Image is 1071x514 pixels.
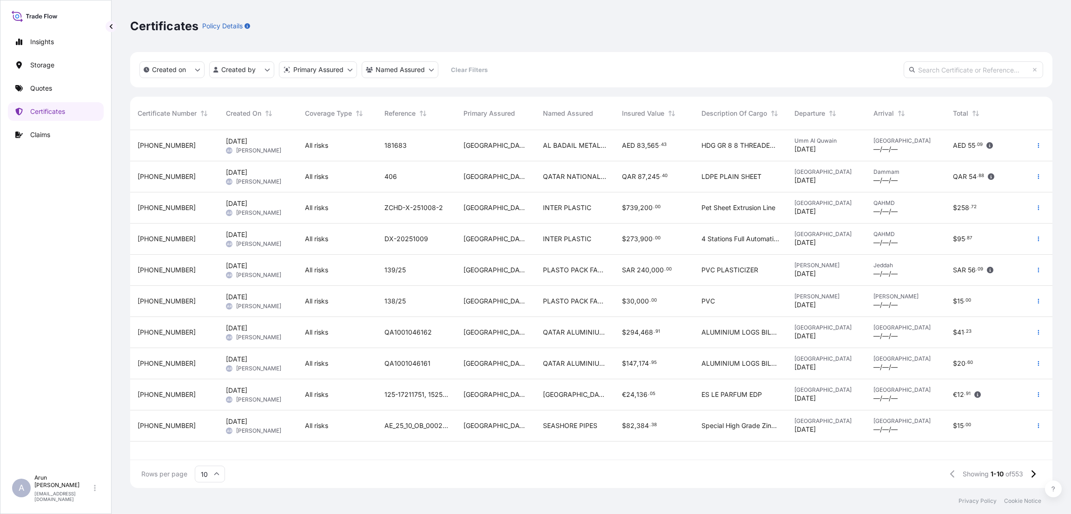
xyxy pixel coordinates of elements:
span: PVC [701,297,715,306]
span: AR [227,270,232,280]
span: Rows per page [141,469,187,479]
button: Sort [263,108,274,119]
span: 00 [965,423,971,427]
p: Created on [152,65,186,74]
span: 60 [967,361,973,364]
span: All risks [305,297,328,306]
span: 09 [978,268,983,271]
span: . [649,361,651,364]
span: 739 [626,204,638,211]
span: , [635,391,636,398]
span: Named Assured [543,109,593,118]
span: 87 [638,173,646,180]
span: 384 [636,422,649,429]
span: [DATE] [226,168,247,177]
span: [DATE] [794,362,816,372]
p: Named Assured [376,65,425,74]
span: . [653,205,654,209]
span: Showing [963,469,989,479]
span: Umm Al Quwain [794,137,859,145]
span: [PHONE_NUMBER] [138,203,196,212]
span: 38 [651,423,657,427]
span: . [660,174,661,178]
span: ZCHD-X-251008-2 [384,203,443,212]
span: DX-20251009 [384,234,428,244]
span: AR [227,302,232,311]
span: Pet Sheet Extrusion Line [701,203,775,212]
button: Sort [827,108,838,119]
span: [PERSON_NAME] [236,147,281,154]
span: [GEOGRAPHIC_DATA] [794,355,859,362]
span: QAR [953,173,967,180]
span: 1-10 [991,469,1004,479]
span: [GEOGRAPHIC_DATA] [463,141,528,150]
span: —/—/— [873,207,898,216]
span: 30 [626,298,635,304]
span: . [664,268,666,271]
span: , [639,329,641,336]
span: Coverage Type [305,109,352,118]
span: Jeddah [873,262,938,269]
p: Created by [221,65,256,74]
span: $ [953,204,957,211]
span: [DATE] [226,417,247,426]
a: Privacy Policy [959,497,997,505]
span: QATAR ALUMINIUM LIMITED COMPANY. [543,328,607,337]
span: ALUMINIUM LOGS BILLETS [701,328,780,337]
span: PVC PLASTICIZER [701,265,758,275]
span: $ [622,422,626,429]
span: . [654,330,655,333]
span: . [977,174,978,178]
span: [PERSON_NAME] [794,293,859,300]
button: Sort [198,108,210,119]
span: 05 [650,392,655,395]
span: ALUMINIUM LOGS BILLETS [701,359,780,368]
span: AR [227,426,232,435]
p: Clear Filters [451,65,488,74]
button: cargoOwner Filter options [362,61,438,78]
span: —/—/— [873,238,898,247]
button: Clear Filters [443,62,495,77]
span: All risks [305,172,328,181]
span: . [965,361,967,364]
button: Sort [354,108,365,119]
span: [GEOGRAPHIC_DATA] [463,328,528,337]
span: . [659,143,661,146]
span: QA1001046161 [384,359,430,368]
span: 00 [666,268,672,271]
span: of 553 [1005,469,1023,479]
span: AE_25_10_OB_00025645 [384,421,449,430]
span: AL BADAIL METAL INDUSTRIES W.L.L [543,141,607,150]
span: SAR [622,267,635,273]
a: Certificates [8,102,104,121]
span: QA1001046162 [384,328,432,337]
span: . [648,392,649,395]
span: —/—/— [873,269,898,278]
span: , [638,204,640,211]
span: [DATE] [794,425,816,434]
span: SEASHORE PIPES [543,421,597,430]
span: [PERSON_NAME] [236,303,281,310]
span: Certificate Number [138,109,197,118]
span: Arrival [873,109,894,118]
span: PLASTO PACK FACTORY WLL [543,297,607,306]
span: AR [227,333,232,342]
span: Created On [226,109,261,118]
span: [GEOGRAPHIC_DATA] [463,172,528,181]
p: [EMAIL_ADDRESS][DOMAIN_NAME] [34,491,92,502]
span: [GEOGRAPHIC_DATA] [794,199,859,207]
span: [PHONE_NUMBER] [138,421,196,430]
span: [PERSON_NAME] [236,334,281,341]
span: [DATE] [794,394,816,403]
span: [PERSON_NAME] [236,240,281,248]
span: [PERSON_NAME] [794,262,859,269]
span: [DATE] [794,238,816,247]
span: [DATE] [794,176,816,185]
span: [GEOGRAPHIC_DATA] [463,297,528,306]
span: INTER PLASTIC [543,234,591,244]
span: All risks [305,328,328,337]
span: . [653,237,654,240]
span: 41 [957,329,964,336]
span: $ [622,360,626,367]
span: HDG GR 8 8 THREADED ROD M 20 X 2 MTR HDG IS 04032 GR 8 NUT M 20 HDG IS 07089 FW M 20 HDG GR 10 9 ... [701,141,780,150]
